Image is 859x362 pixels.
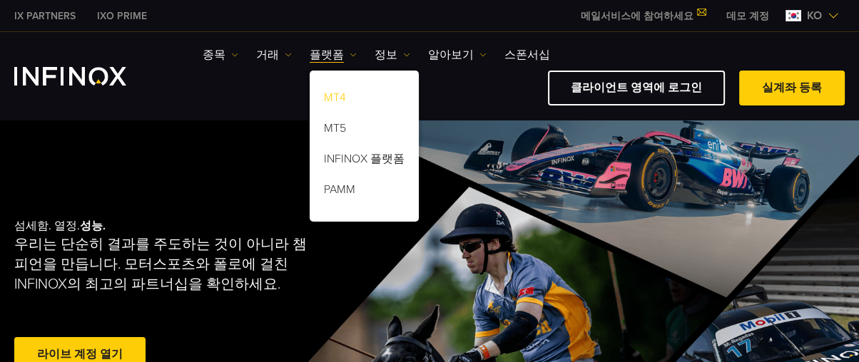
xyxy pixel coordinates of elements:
[310,46,357,63] a: 플랫폼
[203,46,238,63] a: 종목
[310,115,419,146] a: MT5
[739,71,845,105] a: 실계좌 등록
[256,46,292,63] a: 거래
[428,46,487,63] a: 알아보기
[86,9,158,24] a: INFINOX
[375,46,410,63] a: 정보
[4,9,86,24] a: INFINOX
[570,10,716,22] a: 메일서비스에 참여하세요
[14,67,160,86] a: INFINOX Logo
[504,46,550,63] a: 스폰서십
[310,85,419,115] a: MT4
[801,7,828,24] span: ko
[80,219,106,233] strong: 성능.
[14,234,313,294] p: 우리는 단순히 결과를 주도하는 것이 아니라 챔피언을 만듭니다. 모터스포츠와 폴로에 걸친 INFINOX의 최고의 파트너십을 확인하세요.
[310,146,419,177] a: INFINOX 플랫폼
[548,71,725,105] a: 클라이언트 영역에 로그인
[716,9,780,24] a: INFINOX MENU
[310,177,419,207] a: PAMM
